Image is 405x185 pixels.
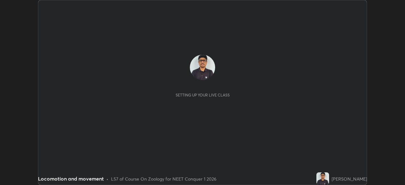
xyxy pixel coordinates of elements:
div: Setting up your live class [176,93,230,97]
img: 9d2f26b94d8741b488ea2bc745646483.jpg [190,55,215,80]
img: 9d2f26b94d8741b488ea2bc745646483.jpg [316,172,329,185]
div: • [106,176,109,182]
div: L57 of Course On Zoology for NEET Conquer 1 2026 [111,176,216,182]
div: [PERSON_NAME] [332,176,367,182]
div: Locomotion and movement [38,175,104,182]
